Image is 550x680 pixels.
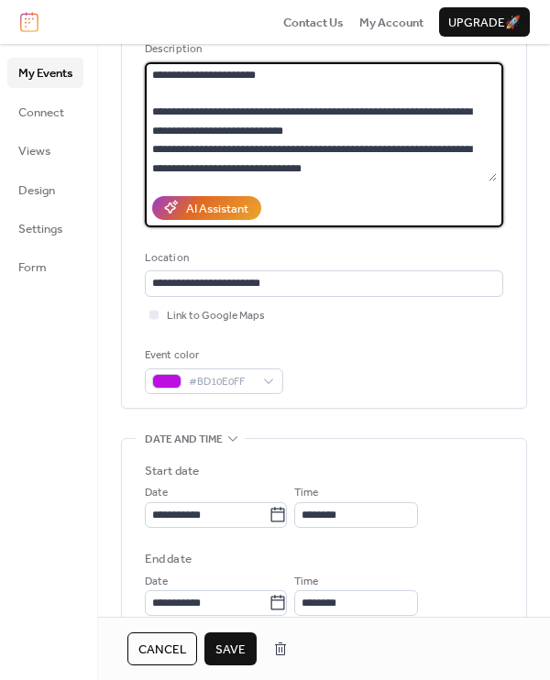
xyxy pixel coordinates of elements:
[204,632,257,665] button: Save
[138,641,186,659] span: Cancel
[186,200,248,218] div: AI Assistant
[294,484,318,502] span: Time
[145,346,280,365] div: Event color
[283,13,344,31] a: Contact Us
[20,12,38,32] img: logo
[18,142,50,160] span: Views
[18,64,72,82] span: My Events
[359,14,423,32] span: My Account
[145,249,500,268] div: Location
[7,58,83,87] a: My Events
[145,550,192,568] div: End date
[359,13,423,31] a: My Account
[152,196,261,220] button: AI Assistant
[7,136,83,165] a: Views
[7,252,83,281] a: Form
[145,484,168,502] span: Date
[294,573,318,591] span: Time
[18,104,64,122] span: Connect
[448,14,521,32] span: Upgrade 🚀
[167,307,265,325] span: Link to Google Maps
[189,373,254,391] span: #BD10E0FF
[7,214,83,243] a: Settings
[7,175,83,204] a: Design
[18,220,62,238] span: Settings
[145,431,223,449] span: Date and time
[127,632,197,665] button: Cancel
[18,181,55,200] span: Design
[7,97,83,126] a: Connect
[283,14,344,32] span: Contact Us
[145,573,168,591] span: Date
[145,462,199,480] div: Start date
[439,7,530,37] button: Upgrade🚀
[18,258,47,277] span: Form
[215,641,246,659] span: Save
[145,40,500,59] div: Description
